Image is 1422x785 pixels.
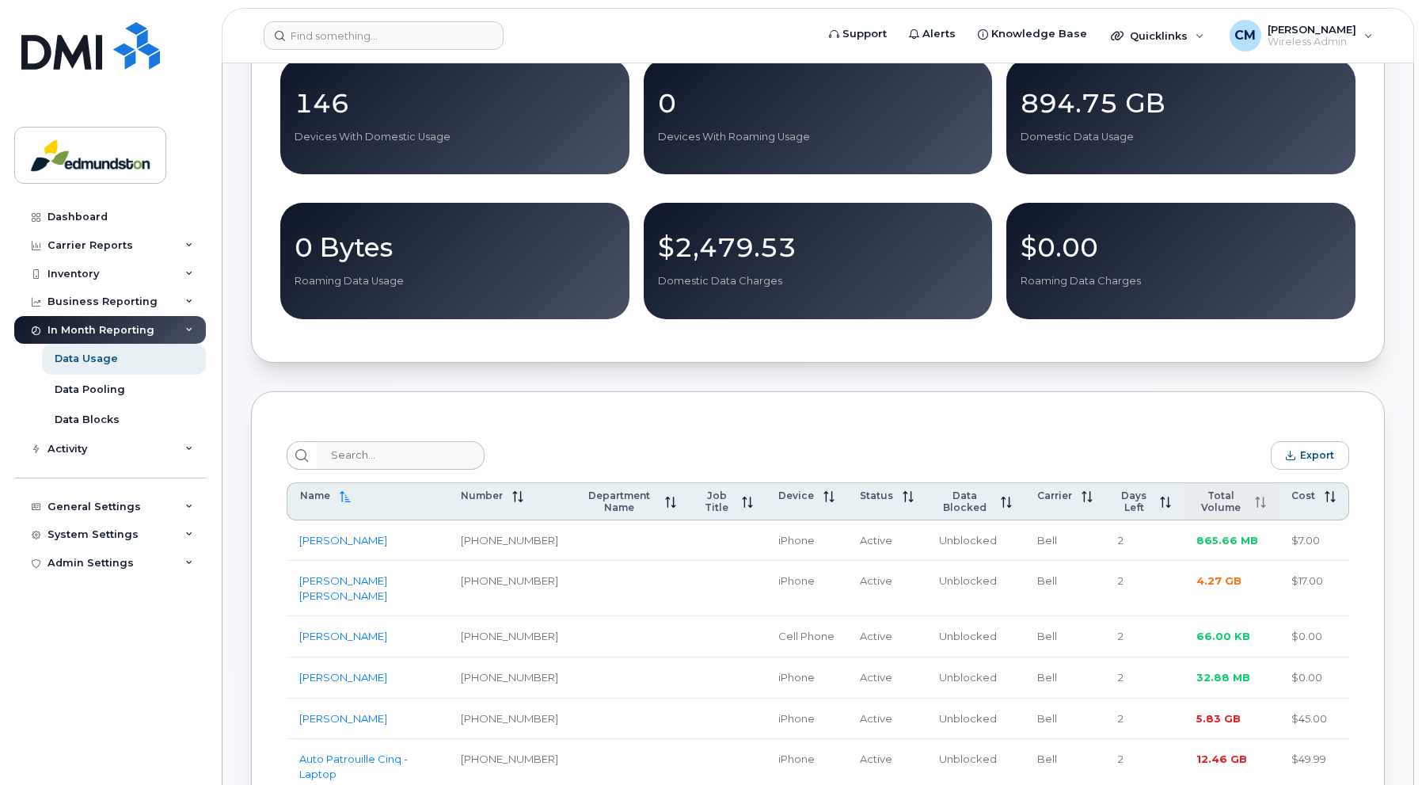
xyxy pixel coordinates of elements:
[926,561,1025,616] td: Unblocked
[1105,616,1184,657] td: 2
[778,490,814,501] span: Device
[1196,534,1258,547] span: 865.66 MB
[1025,699,1105,740] td: Bell
[299,630,387,642] a: [PERSON_NAME]
[1105,561,1184,616] td: 2
[860,490,893,501] span: Status
[1025,520,1105,562] td: Bell
[766,520,847,562] td: iPhone
[1219,20,1384,51] div: Christian Michaud
[847,699,926,740] td: Active
[991,26,1087,42] span: Knowledge Base
[448,561,571,616] td: [PHONE_NUMBER]
[1021,274,1341,288] p: Roaming Data Charges
[295,274,615,288] p: Roaming Data Usage
[766,657,847,699] td: iPhone
[1021,130,1341,144] p: Domestic Data Usage
[317,441,485,470] input: Search...
[448,699,571,740] td: [PHONE_NUMBER]
[701,490,732,513] span: Job Title
[1021,233,1341,261] p: $0.00
[1196,574,1241,587] span: 4.27 GB
[1025,561,1105,616] td: Bell
[1196,490,1245,513] span: Total Volume
[448,616,571,657] td: [PHONE_NUMBER]
[658,89,979,117] p: 0
[584,490,656,513] span: Department Name
[658,274,979,288] p: Domestic Data Charges
[926,520,1025,562] td: Unblocked
[1105,699,1184,740] td: 2
[1196,712,1241,725] span: 5.83 GB
[847,561,926,616] td: Active
[898,18,967,50] a: Alerts
[299,753,408,780] a: Auto Patrouille Cinq - Laptop
[1037,490,1072,501] span: Carrier
[926,699,1025,740] td: Unblocked
[299,574,387,602] a: [PERSON_NAME] [PERSON_NAME]
[264,21,504,50] input: Find something...
[766,561,847,616] td: iPhone
[1234,26,1256,45] span: CM
[1279,561,1349,616] td: $17.00
[1196,671,1250,684] span: 32.88 MB
[1130,29,1188,42] span: Quicklinks
[766,616,847,657] td: Cell Phone
[295,89,615,117] p: 146
[299,671,387,684] a: [PERSON_NAME]
[967,18,1098,50] a: Knowledge Base
[1105,520,1184,562] td: 2
[1279,657,1349,699] td: $0.00
[295,233,615,261] p: 0 Bytes
[448,657,571,699] td: [PHONE_NUMBER]
[1268,36,1356,48] span: Wireless Admin
[922,26,956,42] span: Alerts
[1105,657,1184,699] td: 2
[658,130,979,144] p: Devices With Roaming Usage
[926,616,1025,657] td: Unblocked
[1268,23,1356,36] span: [PERSON_NAME]
[1118,490,1150,513] span: Days Left
[1291,490,1315,501] span: Cost
[295,130,615,144] p: Devices With Domestic Usage
[818,18,898,50] a: Support
[300,490,330,501] span: Name
[1300,449,1334,461] span: Export
[461,490,503,501] span: Number
[448,520,571,562] td: [PHONE_NUMBER]
[926,657,1025,699] td: Unblocked
[1021,89,1341,117] p: 894.75 GB
[1025,616,1105,657] td: Bell
[1271,441,1349,470] button: Export
[1279,699,1349,740] td: $45.00
[847,657,926,699] td: Active
[1196,753,1247,765] span: 12.46 GB
[847,520,926,562] td: Active
[1100,20,1215,51] div: Quicklinks
[766,699,847,740] td: iPhone
[299,712,387,725] a: [PERSON_NAME]
[299,534,387,547] a: [PERSON_NAME]
[1279,616,1349,657] td: $0.00
[939,490,991,513] span: Data Blocked
[1196,630,1250,642] span: 66.00 KB
[842,26,887,42] span: Support
[1025,657,1105,699] td: Bell
[847,616,926,657] td: Active
[658,233,979,261] p: $2,479.53
[1279,520,1349,562] td: $7.00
